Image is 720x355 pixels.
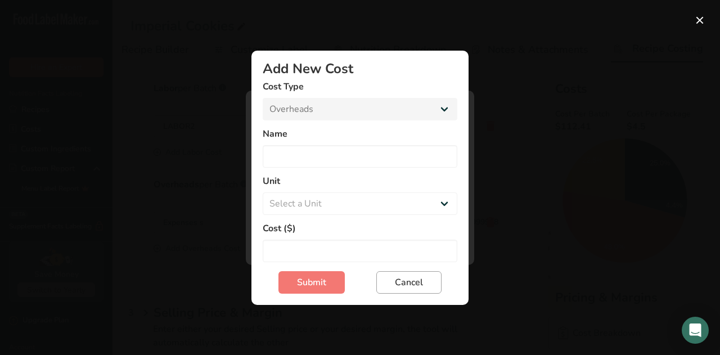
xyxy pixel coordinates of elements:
[682,317,709,344] div: Open Intercom Messenger
[263,80,457,93] label: Cost Type
[395,276,423,289] span: Cancel
[263,127,457,141] label: Name
[263,62,457,75] div: Add New Cost
[278,271,345,294] button: Submit
[263,222,457,235] label: Cost ($)
[263,174,457,188] label: Unit
[297,276,326,289] span: Submit
[376,271,442,294] button: Cancel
